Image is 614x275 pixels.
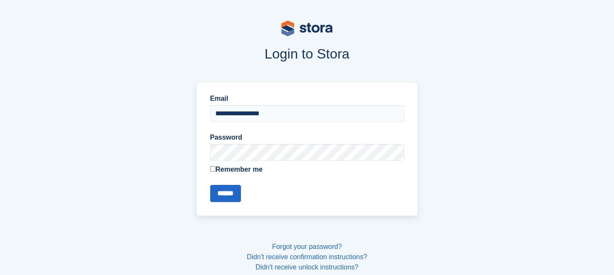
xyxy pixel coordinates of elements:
h1: Login to Stora [33,46,581,61]
a: Didn't receive confirmation instructions? [247,253,367,260]
a: Forgot your password? [272,243,342,250]
input: Remember me [210,166,216,172]
a: Didn't receive unlock instructions? [255,263,358,271]
img: stora-logo-53a41332b3708ae10de48c4981b4e9114cc0af31d8433b30ea865607fb682f29.svg [281,20,333,36]
label: Remember me [210,164,404,175]
label: Email [210,94,404,104]
label: Password [210,132,404,143]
